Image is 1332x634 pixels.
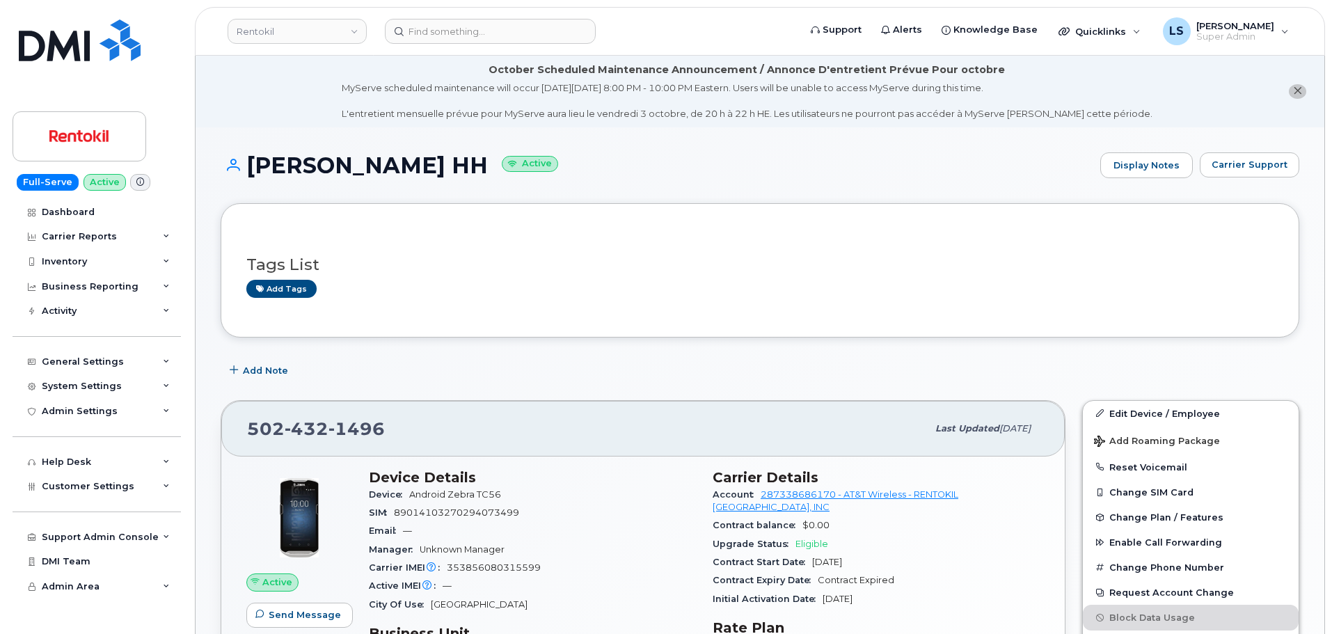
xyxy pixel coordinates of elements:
span: 1496 [328,418,385,439]
button: Enable Call Forwarding [1083,530,1299,555]
span: Email [369,525,403,536]
span: Active [262,576,292,589]
span: Upgrade Status [713,539,795,549]
span: Android Zebra TC56 [409,489,501,500]
span: Unknown Manager [420,544,505,555]
a: Add tags [246,280,317,297]
span: [GEOGRAPHIC_DATA] [431,599,528,610]
button: Send Message [246,603,353,628]
span: [DATE] [999,423,1031,434]
span: Device [369,489,409,500]
button: Change SIM Card [1083,480,1299,505]
span: Contract Start Date [713,557,812,567]
span: — [403,525,412,536]
span: Send Message [269,608,341,621]
button: Change Plan / Features [1083,505,1299,530]
span: Carrier Support [1212,158,1287,171]
span: Add Note [243,364,288,377]
span: Enable Call Forwarding [1109,537,1222,548]
h3: Device Details [369,469,696,486]
span: 353856080315599 [447,562,541,573]
div: October Scheduled Maintenance Announcement / Annonce D'entretient Prévue Pour octobre [489,63,1005,77]
a: 287338686170 - AT&T Wireless - RENTOKIL [GEOGRAPHIC_DATA], INC [713,489,958,512]
span: Active IMEI [369,580,443,591]
span: 89014103270294073499 [394,507,519,518]
span: Manager [369,544,420,555]
span: Contract balance [713,520,802,530]
span: Account [713,489,761,500]
span: Contract Expired [818,575,894,585]
span: Carrier IMEI [369,562,447,573]
span: $0.00 [802,520,830,530]
span: Contract Expiry Date [713,575,818,585]
span: [DATE] [823,594,853,604]
button: close notification [1289,84,1306,99]
span: City Of Use [369,599,431,610]
small: Active [502,156,558,172]
iframe: Messenger Launcher [1271,573,1322,624]
span: Change Plan / Features [1109,512,1223,523]
button: Carrier Support [1200,152,1299,177]
span: Initial Activation Date [713,594,823,604]
button: Add Note [221,358,300,383]
div: MyServe scheduled maintenance will occur [DATE][DATE] 8:00 PM - 10:00 PM Eastern. Users will be u... [342,81,1152,120]
h3: Carrier Details [713,469,1040,486]
button: Reset Voicemail [1083,454,1299,480]
a: Edit Device / Employee [1083,401,1299,426]
button: Block Data Usage [1083,605,1299,630]
button: Request Account Change [1083,580,1299,605]
h3: Tags List [246,256,1274,274]
span: 502 [247,418,385,439]
h1: [PERSON_NAME] HH [221,153,1093,177]
button: Change Phone Number [1083,555,1299,580]
span: — [443,580,452,591]
span: SIM [369,507,394,518]
span: Last updated [935,423,999,434]
button: Add Roaming Package [1083,426,1299,454]
span: Add Roaming Package [1094,436,1220,449]
img: zebratc56.png [257,476,341,560]
a: Display Notes [1100,152,1193,179]
span: [DATE] [812,557,842,567]
span: Eligible [795,539,828,549]
span: 432 [285,418,328,439]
